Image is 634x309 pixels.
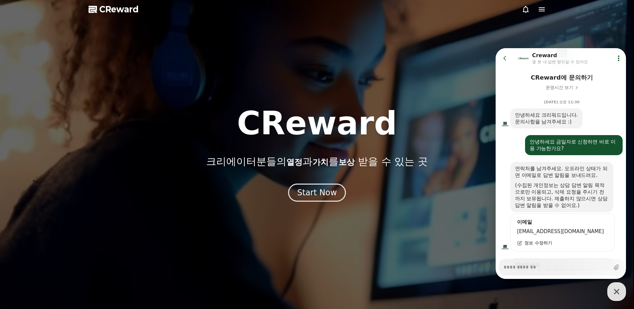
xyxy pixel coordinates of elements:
[286,158,302,167] span: 열정
[297,187,337,198] div: Start Now
[288,190,346,197] a: Start Now
[237,107,397,139] h1: CReward
[206,156,427,168] p: 크리에이터분들의 과 를 받을 수 있는 곳
[339,158,355,167] span: 보상
[312,158,329,167] span: 가치
[89,4,139,15] a: CReward
[496,48,626,279] iframe: Channel chat
[99,4,139,15] span: CReward
[288,184,346,202] button: Start Now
